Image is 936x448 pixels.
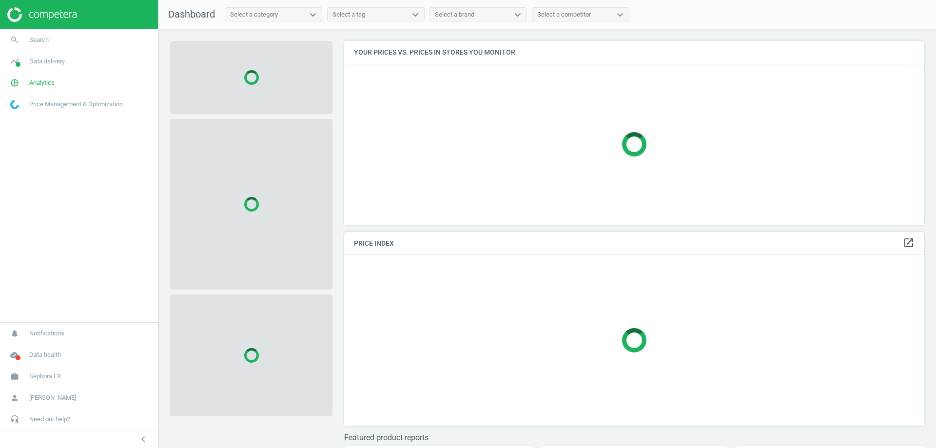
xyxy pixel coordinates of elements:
div: Select a brand [435,10,474,19]
span: Data health [29,351,61,359]
div: Select a category [230,10,278,19]
img: wGWNvw8QSZomAAAAABJRU5ErkJggg== [10,100,19,109]
h3: Featured product reports [344,433,924,442]
span: Need our help? [29,415,70,424]
i: person [5,389,24,407]
i: chevron_left [137,433,149,445]
div: Select a competitor [537,10,591,19]
span: Sephora FR [29,372,61,381]
h4: Price Index [344,232,924,255]
i: headset_mic [5,410,24,429]
a: open_in_new [903,237,915,250]
i: timeline [5,52,24,71]
img: ajHJNr6hYgQAAAAASUVORK5CYII= [7,7,77,22]
i: cloud_done [5,346,24,364]
i: open_in_new [903,237,915,249]
span: Data delivery [29,57,65,66]
h4: Your prices vs. prices in stores you monitor [344,41,924,64]
i: work [5,367,24,386]
span: Dashboard [168,8,215,20]
i: notifications [5,324,24,343]
button: chevron_left [131,433,156,446]
span: [PERSON_NAME] [29,393,76,402]
span: Search [29,36,49,44]
span: Notifications [29,329,64,338]
i: search [5,31,24,49]
div: Select a tag [332,10,365,19]
i: pie_chart_outlined [5,74,24,92]
span: Analytics [29,78,55,87]
span: Price Management & Optimization [29,100,123,109]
